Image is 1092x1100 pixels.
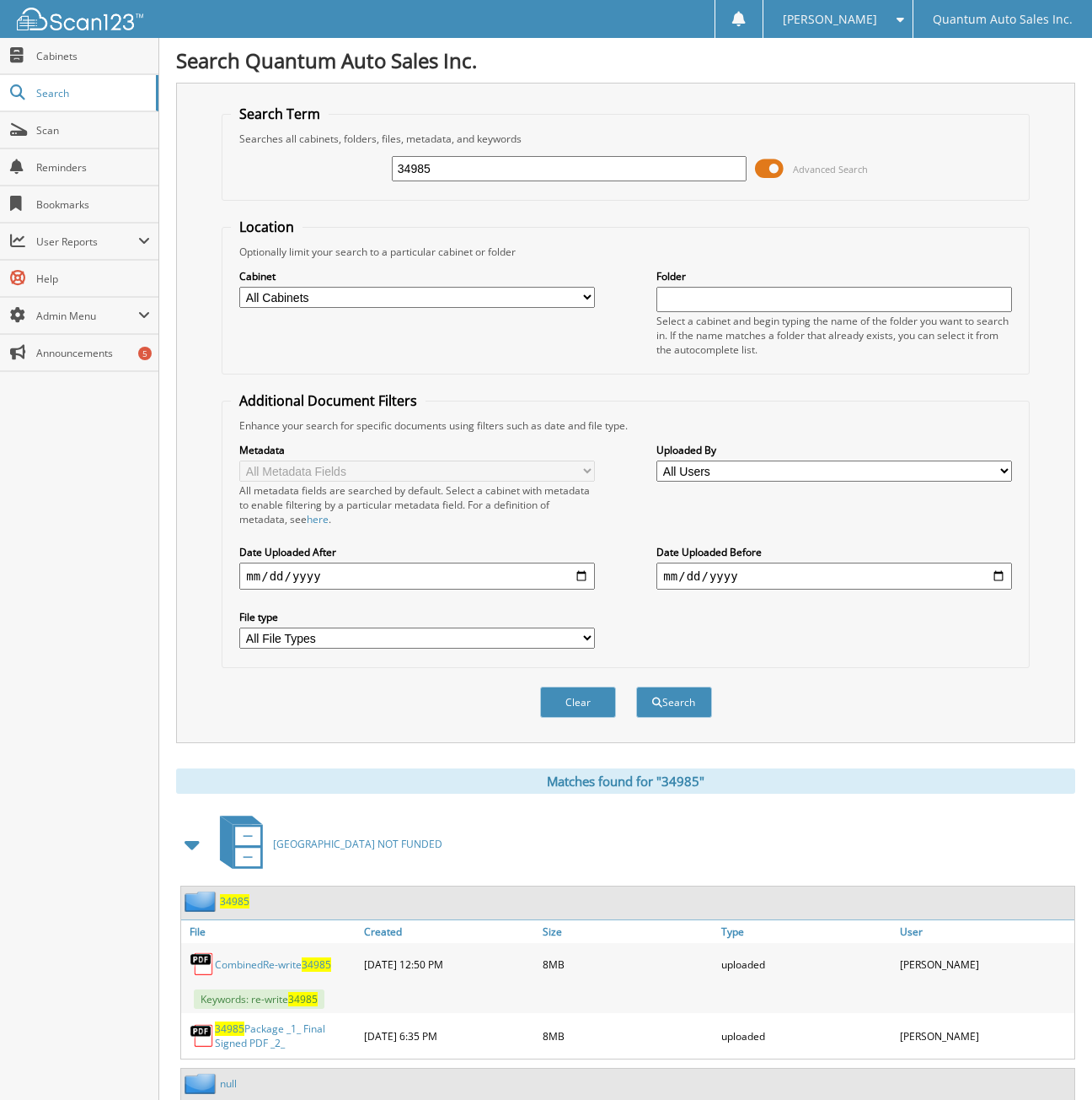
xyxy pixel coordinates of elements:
[36,309,138,323] span: Admin Menu
[231,245,1020,259] div: Optionally limit your search to a particular cabinet or folder
[538,920,717,943] a: Size
[36,272,150,286] span: Help
[307,512,329,526] a: here
[138,347,152,360] div: 5
[36,49,150,63] span: Cabinets
[360,947,538,981] div: [DATE] 12:50 PM
[360,1017,538,1054] div: [DATE] 6:35 PM
[656,314,1011,357] div: Select a cabinet and begin typing the name of the folder you want to search in. If the name match...
[36,160,150,175] span: Reminders
[273,837,442,851] span: [GEOGRAPHIC_DATA] NOT FUNDED
[636,687,712,718] button: Search
[538,947,717,981] div: 8MB
[793,163,868,175] span: Advanced Search
[36,86,147,100] span: Search
[17,8,143,30] img: scan123-logo-white.svg
[239,563,594,590] input: start
[220,894,249,909] a: 34985
[933,14,1073,24] span: Quantum Auto Sales Inc.
[190,952,215,977] img: PDF.png
[36,123,150,137] span: Scan
[288,992,318,1006] span: 34985
[181,920,360,943] a: File
[717,920,896,943] a: Type
[185,1073,220,1094] img: folder2.png
[717,1017,896,1054] div: uploaded
[190,1023,215,1049] img: PDF.png
[783,14,877,24] span: [PERSON_NAME]
[220,1076,237,1091] a: null
[210,811,442,877] a: [GEOGRAPHIC_DATA] NOT FUNDED
[239,269,594,283] label: Cabinet
[656,545,1011,559] label: Date Uploaded Before
[36,235,138,249] span: User Reports
[896,920,1074,943] a: User
[176,46,1075,74] h1: Search Quantum Auto Sales Inc.
[231,391,426,410] legend: Additional Document Filters
[656,443,1011,457] label: Uploaded By
[896,947,1074,981] div: [PERSON_NAME]
[717,947,896,981] div: uploaded
[36,346,150,360] span: Announcements
[194,989,324,1009] span: Keywords: re-write
[231,105,329,123] legend: Search Term
[239,610,594,624] label: File type
[231,132,1020,146] div: Searches all cabinets, folders, files, metadata, and keywords
[231,218,302,236] legend: Location
[239,443,594,457] label: Metadata
[185,891,220,912] img: folder2.png
[360,920,538,943] a: Created
[176,768,1075,794] div: Matches found for "34985"
[215,957,331,972] a: CombinedRe-write34985
[538,1017,717,1054] div: 8MB
[896,1017,1074,1054] div: [PERSON_NAME]
[302,957,331,972] span: 34985
[36,197,150,212] span: Bookmarks
[215,1022,244,1036] span: 34985
[540,687,616,718] button: Clear
[215,1022,356,1050] a: 34985Package _1_ Final Signed PDF _2_
[231,418,1020,433] div: Enhance your search for specific documents using filters such as date and file type.
[656,269,1011,283] label: Folder
[656,563,1011,590] input: end
[239,483,594,526] div: All metadata fields are searched by default. Select a cabinet with metadata to enable filtering b...
[239,545,594,559] label: Date Uploaded After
